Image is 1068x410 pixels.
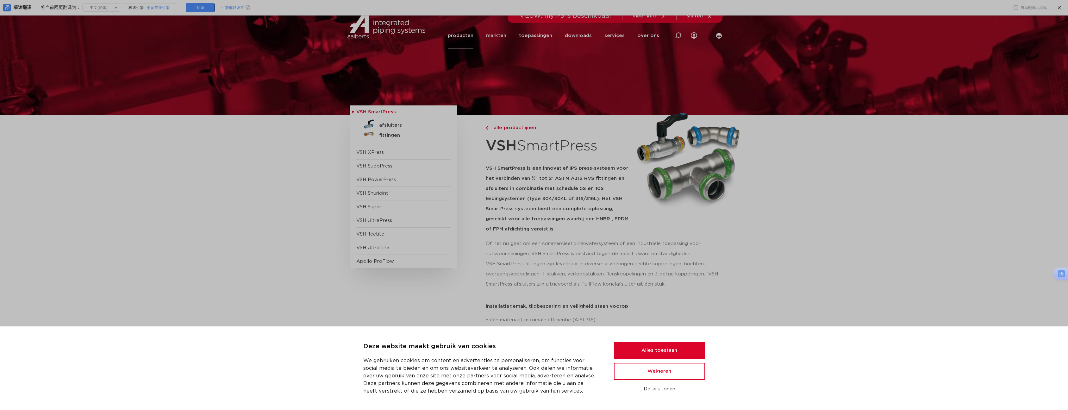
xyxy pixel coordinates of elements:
a: fittingen [356,129,451,139]
p: Deze website maakt gebruik van cookies [363,342,599,352]
p: We gebruiken cookies om content en advertenties te personaliseren, om functies voor social media ... [363,357,599,395]
button: Alles toestaan [614,342,705,359]
a: over ons [637,23,659,48]
nav: Menu [448,23,659,48]
a: VSH Super [356,205,381,209]
a: sluiten [687,13,712,19]
a: VSH SudoPress [356,164,392,168]
a: Apollo ProFlow [356,259,394,264]
img: chevron-right.svg [486,126,488,130]
button: Weigeren [614,363,705,380]
button: Details tonen [614,384,705,394]
a: VSH PowerPress [356,177,396,182]
strong: VSH SmartPress is een innovatief IPS press-systeem voor het verbinden van ½” tot 2″ ASTM A312 RVS... [486,166,628,231]
a: afsluiters [356,119,451,129]
a: VSH Shurjoint [356,191,388,196]
h5: afsluiters [379,123,442,128]
span: NIEUW: myIPS is beschikbaar [518,13,612,19]
a: meer info [633,13,666,19]
strong: VSH [486,139,517,153]
a: VSH UltraLine [356,245,389,250]
span: alle productlijnen [490,125,536,130]
a: toepassingen [519,23,552,48]
a: services [604,23,625,48]
span: sluiten [687,14,703,18]
span: VSH SmartPress [356,110,396,114]
a: downloads [565,23,592,48]
span: meer info [633,14,657,18]
p: installatiegemak, tijdbesparing en veiligheid staan voorop [486,304,718,309]
a: alle productlijnen [486,124,629,132]
a: VSH XPress [356,150,384,155]
h1: SmartPress [486,134,629,158]
a: markten [486,23,506,48]
p: Of het nu gaat om een commercieel drinkwatersysteem of een industriële toepassing voor nutsvoorzi... [486,239,718,289]
a: producten [448,23,473,48]
h5: fittingen [379,133,442,138]
div: my IPS [691,23,697,48]
a: VSH UltraPress [356,218,392,223]
a: VSH Tectite [356,232,384,237]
